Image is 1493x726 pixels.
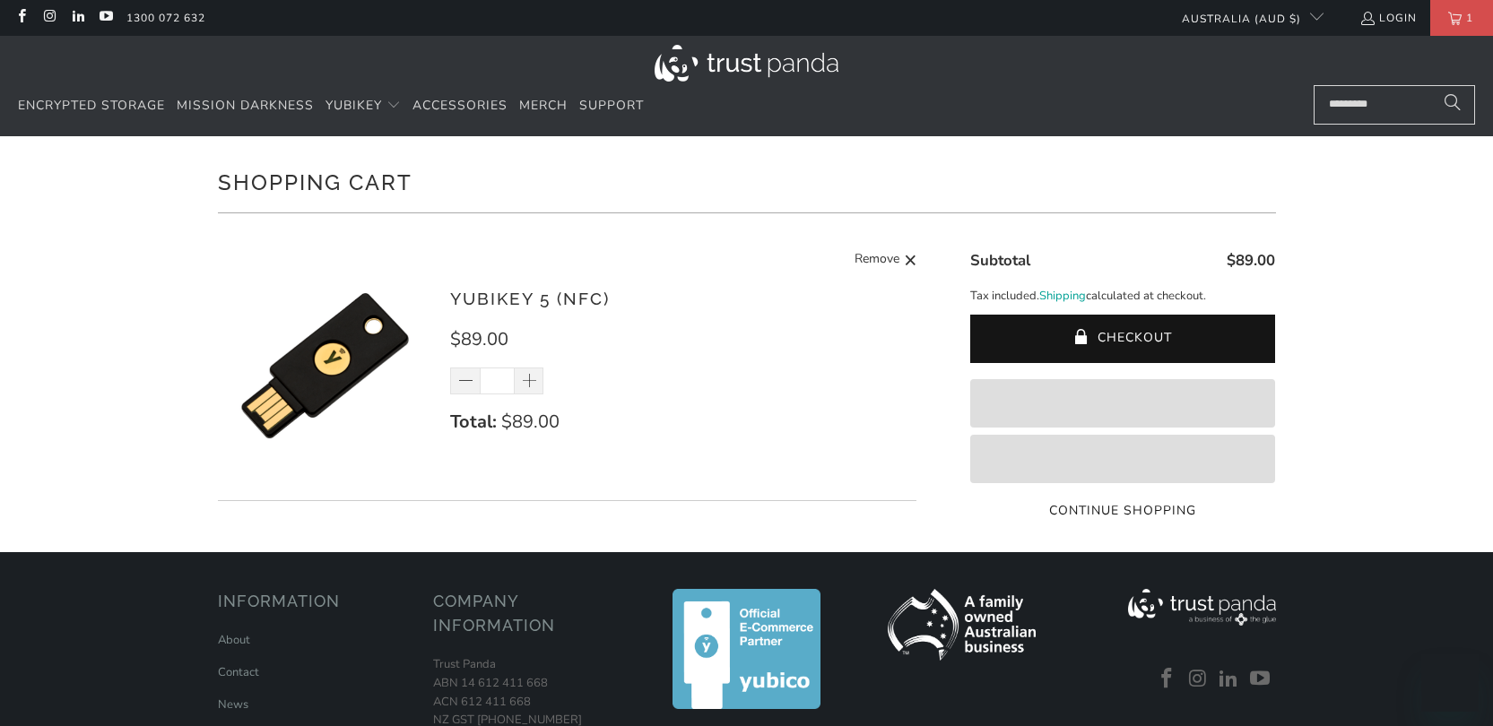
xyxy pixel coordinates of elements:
h1: Shopping Cart [218,163,1276,199]
a: YubiKey 5 (NFC) [450,289,610,308]
a: Trust Panda Australia on YouTube [98,11,113,25]
a: Contact [218,664,259,680]
span: Support [579,97,644,114]
a: News [218,696,248,713]
a: Trust Panda Australia on Facebook [1154,668,1181,691]
p: Tax included. calculated at checkout. [970,287,1275,306]
a: About [218,632,250,648]
button: Search [1430,85,1475,125]
span: Remove [855,249,899,272]
a: Trust Panda Australia on Instagram [1185,668,1211,691]
iframe: Button to launch messaging window [1421,654,1479,712]
a: Login [1359,8,1417,28]
span: Encrypted Storage [18,97,165,114]
a: Remove [855,249,917,272]
a: Support [579,85,644,127]
img: Trust Panda Australia [655,45,838,82]
span: YubiKey [326,97,382,114]
a: Merch [519,85,568,127]
a: 1300 072 632 [126,8,205,28]
a: Trust Panda Australia on YouTube [1247,668,1274,691]
strong: Total: [450,410,497,434]
a: Trust Panda Australia on LinkedIn [1216,668,1243,691]
a: Accessories [412,85,508,127]
img: YubiKey 5 (NFC) [218,258,433,473]
a: Trust Panda Australia on Instagram [41,11,56,25]
span: $89.00 [501,410,560,434]
a: Continue Shopping [970,501,1275,521]
a: Trust Panda Australia on LinkedIn [70,11,85,25]
a: Shipping [1039,287,1086,306]
summary: YubiKey [326,85,401,127]
a: Trust Panda Australia on Facebook [13,11,29,25]
button: Checkout [970,315,1275,363]
span: $89.00 [450,327,508,351]
span: Subtotal [970,250,1030,271]
span: Merch [519,97,568,114]
a: Mission Darkness [177,85,314,127]
span: Mission Darkness [177,97,314,114]
span: Accessories [412,97,508,114]
a: Encrypted Storage [18,85,165,127]
input: Search... [1314,85,1475,125]
span: $89.00 [1227,250,1275,271]
nav: Translation missing: en.navigation.header.main_nav [18,85,644,127]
